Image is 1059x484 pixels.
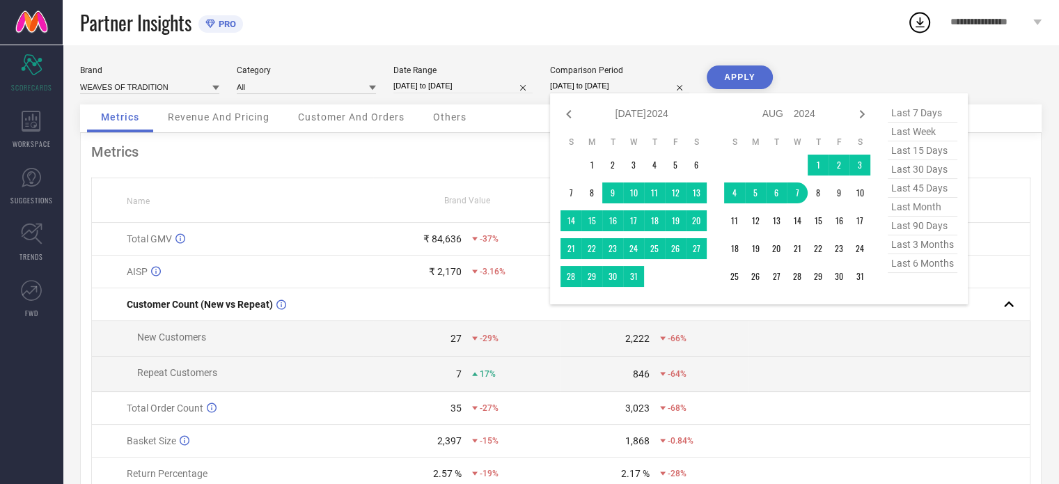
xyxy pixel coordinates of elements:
span: last 3 months [888,235,957,254]
td: Mon Aug 05 2024 [745,182,766,203]
span: last week [888,123,957,141]
span: Revenue And Pricing [168,111,269,123]
span: last 6 months [888,254,957,273]
input: Select date range [393,79,533,93]
td: Wed Jul 17 2024 [623,210,644,231]
span: SUGGESTIONS [10,195,53,205]
td: Sun Aug 11 2024 [724,210,745,231]
span: Others [433,111,466,123]
th: Saturday [686,136,707,148]
div: 2.17 % [621,468,650,479]
td: Thu Aug 15 2024 [808,210,829,231]
td: Tue Jul 02 2024 [602,155,623,175]
span: -66% [668,334,687,343]
td: Tue Aug 27 2024 [766,266,787,287]
th: Monday [745,136,766,148]
td: Sun Aug 25 2024 [724,266,745,287]
span: Basket Size [127,435,176,446]
div: 35 [450,403,462,414]
span: -29% [480,334,499,343]
span: -15% [480,436,499,446]
td: Mon Aug 26 2024 [745,266,766,287]
th: Sunday [724,136,745,148]
td: Sun Jul 21 2024 [560,238,581,259]
td: Tue Aug 20 2024 [766,238,787,259]
span: last 45 days [888,179,957,198]
td: Sun Aug 04 2024 [724,182,745,203]
td: Wed Jul 24 2024 [623,238,644,259]
td: Mon Aug 12 2024 [745,210,766,231]
td: Tue Aug 06 2024 [766,182,787,203]
div: ₹ 84,636 [423,233,462,244]
td: Sat Jul 20 2024 [686,210,707,231]
th: Sunday [560,136,581,148]
div: Metrics [91,143,1030,160]
td: Wed Aug 07 2024 [787,182,808,203]
td: Wed Aug 21 2024 [787,238,808,259]
td: Fri Aug 30 2024 [829,266,849,287]
td: Thu Aug 08 2024 [808,182,829,203]
td: Sun Jul 14 2024 [560,210,581,231]
td: Sat Jul 13 2024 [686,182,707,203]
td: Sat Aug 10 2024 [849,182,870,203]
div: Comparison Period [550,65,689,75]
span: -64% [668,369,687,379]
span: Partner Insights [80,8,191,37]
td: Wed Aug 14 2024 [787,210,808,231]
td: Fri Aug 09 2024 [829,182,849,203]
div: Open download list [907,10,932,35]
td: Tue Jul 23 2024 [602,238,623,259]
th: Saturday [849,136,870,148]
td: Thu Jul 11 2024 [644,182,665,203]
td: Tue Jul 16 2024 [602,210,623,231]
td: Fri Aug 02 2024 [829,155,849,175]
th: Tuesday [766,136,787,148]
span: New Customers [137,331,206,343]
div: 846 [633,368,650,380]
th: Thursday [644,136,665,148]
td: Mon Jul 01 2024 [581,155,602,175]
span: Brand Value [444,196,490,205]
span: PRO [215,19,236,29]
span: Metrics [101,111,139,123]
span: SCORECARDS [11,82,52,93]
span: TRENDS [19,251,43,262]
span: last 30 days [888,160,957,179]
th: Tuesday [602,136,623,148]
div: Date Range [393,65,533,75]
span: last 15 days [888,141,957,160]
span: -19% [480,469,499,478]
div: Category [237,65,376,75]
div: ₹ 2,170 [429,266,462,277]
span: -68% [668,403,687,413]
span: WORKSPACE [13,139,51,149]
td: Sat Aug 31 2024 [849,266,870,287]
th: Friday [665,136,686,148]
td: Mon Jul 15 2024 [581,210,602,231]
td: Mon Jul 22 2024 [581,238,602,259]
span: -0.84% [668,436,693,446]
div: 2,222 [625,333,650,344]
span: -37% [480,234,499,244]
td: Sun Jul 07 2024 [560,182,581,203]
span: Name [127,196,150,206]
div: 2,397 [437,435,462,446]
td: Tue Aug 13 2024 [766,210,787,231]
span: last 90 days [888,217,957,235]
span: AISP [127,266,148,277]
div: 27 [450,333,462,344]
td: Fri Aug 23 2024 [829,238,849,259]
div: Brand [80,65,219,75]
td: Sat Aug 03 2024 [849,155,870,175]
td: Fri Jul 05 2024 [665,155,686,175]
div: Next month [854,106,870,123]
div: 3,023 [625,403,650,414]
div: 7 [456,368,462,380]
td: Sat Aug 17 2024 [849,210,870,231]
td: Mon Jul 08 2024 [581,182,602,203]
div: Previous month [560,106,577,123]
span: Repeat Customers [137,367,217,378]
td: Fri Jul 12 2024 [665,182,686,203]
td: Fri Aug 16 2024 [829,210,849,231]
th: Friday [829,136,849,148]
